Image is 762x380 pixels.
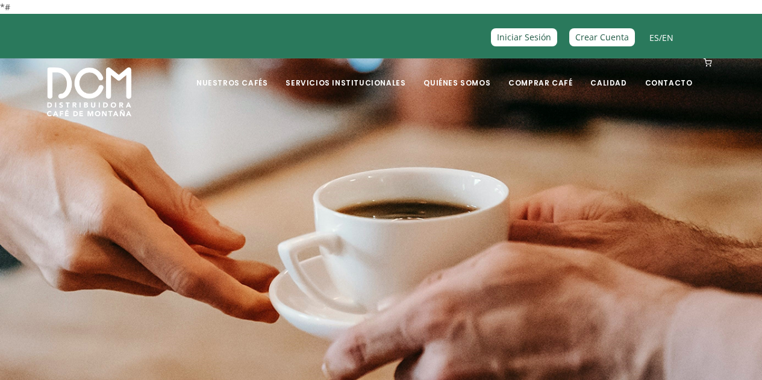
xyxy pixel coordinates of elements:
a: Contacto [638,60,700,88]
a: Quiénes Somos [416,60,498,88]
a: ES [649,32,659,43]
a: Nuestros Cafés [189,60,275,88]
a: Servicios Institucionales [278,60,413,88]
a: Iniciar Sesión [491,28,557,46]
span: / [649,31,673,45]
a: Calidad [583,60,634,88]
a: Comprar Café [501,60,579,88]
a: EN [662,32,673,43]
a: Crear Cuenta [569,28,635,46]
